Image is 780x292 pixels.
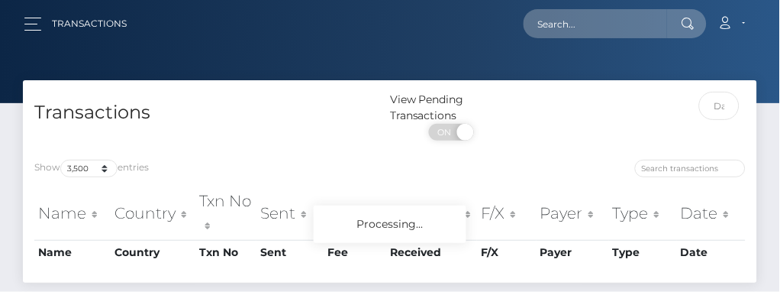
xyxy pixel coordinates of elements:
[195,240,256,264] th: Txn No
[386,240,477,264] th: Received
[477,240,537,264] th: F/X
[34,186,111,240] th: Name
[34,160,149,177] label: Show entries
[609,186,677,240] th: Type
[537,186,609,240] th: Payer
[314,206,466,243] div: Processing...
[195,186,256,240] th: Txn No
[111,240,196,264] th: Country
[60,160,118,177] select: Showentries
[111,186,196,240] th: Country
[390,92,512,124] div: View Pending Transactions
[256,186,324,240] th: Sent
[386,186,477,240] th: Received
[34,240,111,264] th: Name
[524,9,667,38] input: Search...
[609,240,677,264] th: Type
[477,186,537,240] th: F/X
[256,240,324,264] th: Sent
[324,186,386,240] th: Fee
[537,240,609,264] th: Payer
[677,186,746,240] th: Date
[427,124,466,141] span: ON
[699,92,740,120] input: Date filter
[52,8,127,40] a: Transactions
[635,160,746,177] input: Search transactions
[34,99,379,126] h4: Transactions
[324,240,386,264] th: Fee
[677,240,746,264] th: Date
